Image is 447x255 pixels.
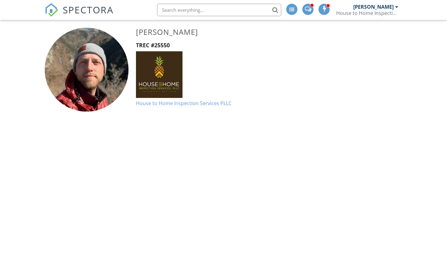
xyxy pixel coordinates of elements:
[63,3,114,16] span: SPECTORA
[45,3,58,17] img: The Best Home Inspection Software - Spectora
[45,8,114,21] a: SPECTORA
[136,51,183,98] img: HouseToHomeInspectionServicesPLLC-logo.jpg
[157,4,281,16] input: Search everything...
[136,100,232,107] a: House to Home Inspection Services PLLC
[336,10,398,16] div: House to Home Inspection Services PLLC
[136,42,402,48] h5: TREC #25550
[353,4,394,10] div: [PERSON_NAME]
[136,28,402,36] h3: [PERSON_NAME]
